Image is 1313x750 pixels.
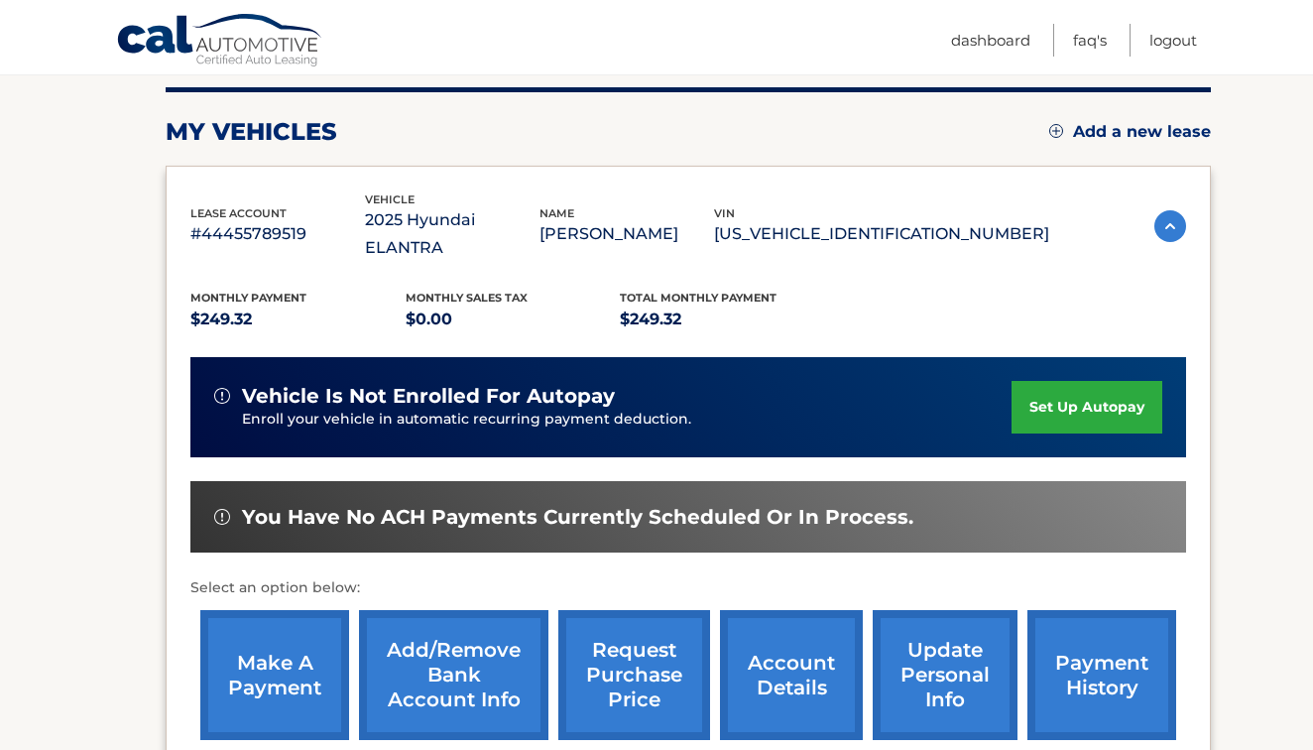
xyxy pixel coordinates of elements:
[190,206,287,220] span: lease account
[1049,122,1211,142] a: Add a new lease
[190,291,306,305] span: Monthly Payment
[365,206,539,262] p: 2025 Hyundai ELANTRA
[365,192,415,206] span: vehicle
[166,117,337,147] h2: my vehicles
[200,610,349,740] a: make a payment
[242,384,615,409] span: vehicle is not enrolled for autopay
[714,206,735,220] span: vin
[720,610,863,740] a: account details
[1049,124,1063,138] img: add.svg
[116,13,324,70] a: Cal Automotive
[1073,24,1107,57] a: FAQ's
[242,505,913,530] span: You have no ACH payments currently scheduled or in process.
[190,306,406,333] p: $249.32
[539,220,714,248] p: [PERSON_NAME]
[190,576,1186,600] p: Select an option below:
[714,220,1049,248] p: [US_VEHICLE_IDENTIFICATION_NUMBER]
[1027,610,1176,740] a: payment history
[951,24,1030,57] a: Dashboard
[406,306,621,333] p: $0.00
[620,291,776,305] span: Total Monthly Payment
[1149,24,1197,57] a: Logout
[406,291,528,305] span: Monthly sales Tax
[539,206,574,220] span: name
[1012,381,1162,434] a: set up autopay
[558,610,710,740] a: request purchase price
[242,409,1012,431] p: Enroll your vehicle in automatic recurring payment deduction.
[620,306,835,333] p: $249.32
[873,610,1017,740] a: update personal info
[214,509,230,525] img: alert-white.svg
[359,610,548,740] a: Add/Remove bank account info
[1154,210,1186,242] img: accordion-active.svg
[190,220,365,248] p: #44455789519
[214,388,230,404] img: alert-white.svg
